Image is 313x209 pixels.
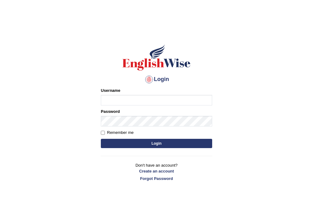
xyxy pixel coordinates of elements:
[101,168,212,174] a: Create an account
[121,44,192,71] img: Logo of English Wise sign in for intelligent practice with AI
[101,109,120,114] label: Password
[101,176,212,181] a: Forgot Password
[101,131,105,135] input: Remember me
[101,87,120,93] label: Username
[101,139,212,148] button: Login
[101,130,134,136] label: Remember me
[101,162,212,181] p: Don't have an account?
[101,75,212,84] h4: Login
